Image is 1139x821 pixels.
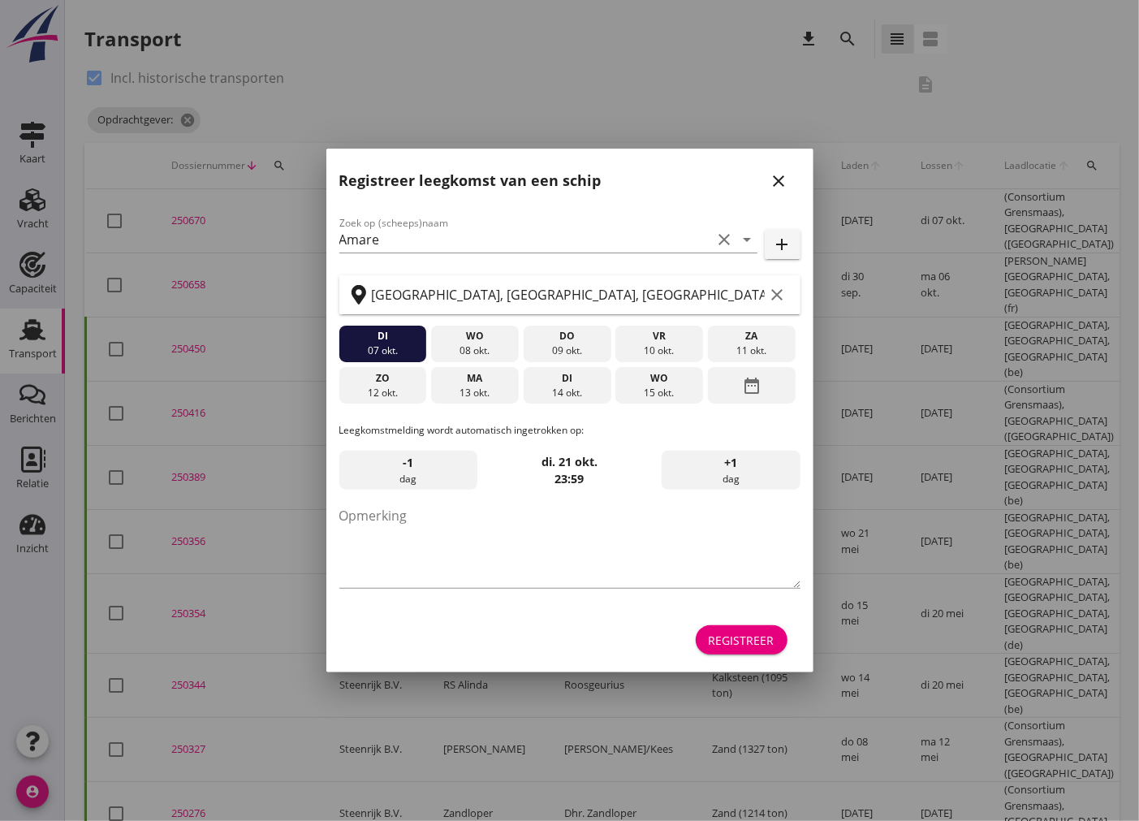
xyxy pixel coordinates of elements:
button: Registreer [696,625,787,655]
textarea: Opmerking [339,503,800,588]
div: wo [435,329,515,344]
strong: di. 21 okt. [541,454,598,469]
div: 15 okt. [619,386,699,400]
div: dag [662,451,800,490]
div: 11 okt. [712,344,792,358]
i: clear [715,230,735,249]
div: ma [435,371,515,386]
div: vr [619,329,699,344]
div: 12 okt. [343,386,422,400]
i: add [773,235,792,254]
span: -1 [403,454,413,472]
p: Leegkomstmelding wordt automatisch ingetrokken op: [339,423,800,438]
div: 07 okt. [343,344,422,358]
i: clear [768,285,787,305]
div: 08 okt. [435,344,515,358]
input: Zoek op terminal of plaats [372,282,765,308]
div: di [343,329,422,344]
div: 09 okt. [527,344,606,358]
div: zo [343,371,422,386]
strong: 23:59 [555,471,585,486]
i: arrow_drop_down [738,230,757,249]
div: 14 okt. [527,386,606,400]
div: do [527,329,606,344]
div: za [712,329,792,344]
i: close [770,171,789,191]
h2: Registreer leegkomst van een schip [339,170,602,192]
span: +1 [724,454,737,472]
div: di [527,371,606,386]
div: wo [619,371,699,386]
div: 10 okt. [619,344,699,358]
div: dag [339,451,477,490]
div: Registreer [709,632,774,649]
i: date_range [742,371,761,400]
input: Zoek op (scheeps)naam [339,227,712,253]
div: 13 okt. [435,386,515,400]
